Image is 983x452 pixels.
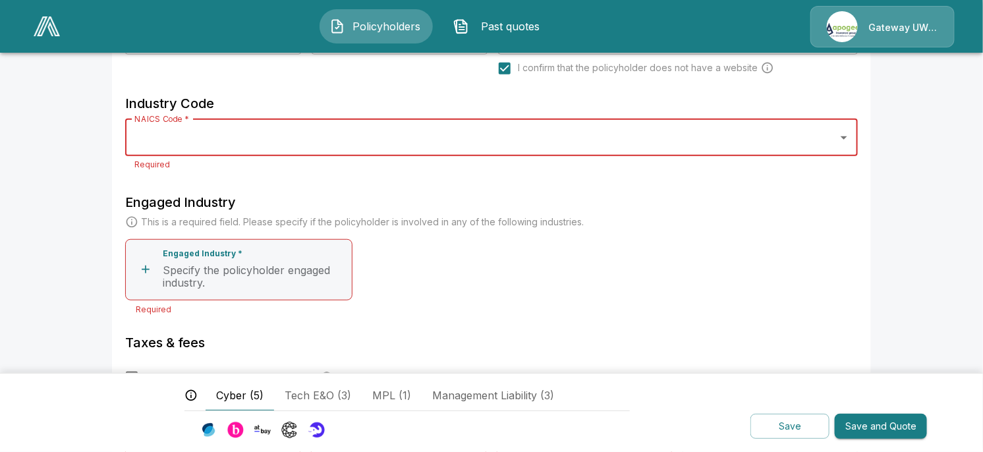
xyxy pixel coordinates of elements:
svg: Carriers run a cyber security scan on the policyholders' websites. Please enter a website wheneve... [761,61,774,74]
button: Save [750,414,829,439]
h6: Engaged Industry [125,192,858,213]
button: Save and Quote [835,414,927,439]
img: Past quotes Icon [453,18,469,34]
button: Policyholders IconPolicyholders [320,9,433,43]
img: Carrier Logo [227,422,244,438]
img: Carrier Logo [200,422,217,438]
button: Open [835,128,853,147]
img: Carrier Logo [254,422,271,438]
span: Exclude policyholder from taxes & fees [146,371,318,384]
span: Past quotes [474,18,547,34]
img: Carrier Logo [281,422,298,438]
span: MPL (1) [372,387,411,403]
span: I confirm that the policyholder does not have a website [519,61,758,74]
img: AA Logo [34,16,60,36]
label: NAICS Code * [134,113,189,125]
p: Engaged Industry * [163,249,242,259]
p: Specify the policyholder engaged industry. [163,264,347,290]
img: Carrier Logo [308,422,325,438]
span: Policyholders [351,18,423,34]
button: Engaged Industry *Specify the policyholder engaged industry. [125,239,352,300]
img: Policyholders Icon [329,18,345,34]
svg: The carriers and lines of business displayed below reflect potential appetite based on available ... [184,389,198,402]
span: Cyber (5) [216,387,264,403]
span: Management Liability (3) [432,387,554,403]
span: Tech E&O (3) [285,387,351,403]
h6: Taxes & fees [125,332,858,353]
h6: Industry Code [125,93,858,114]
p: Required [134,158,849,171]
span: Required [136,303,858,316]
svg: Carrier and processing fees will still be applied [320,371,333,384]
p: This is a required field. Please specify if the policyholder is involved in any of the following ... [141,215,584,229]
button: Past quotes IconPast quotes [443,9,557,43]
